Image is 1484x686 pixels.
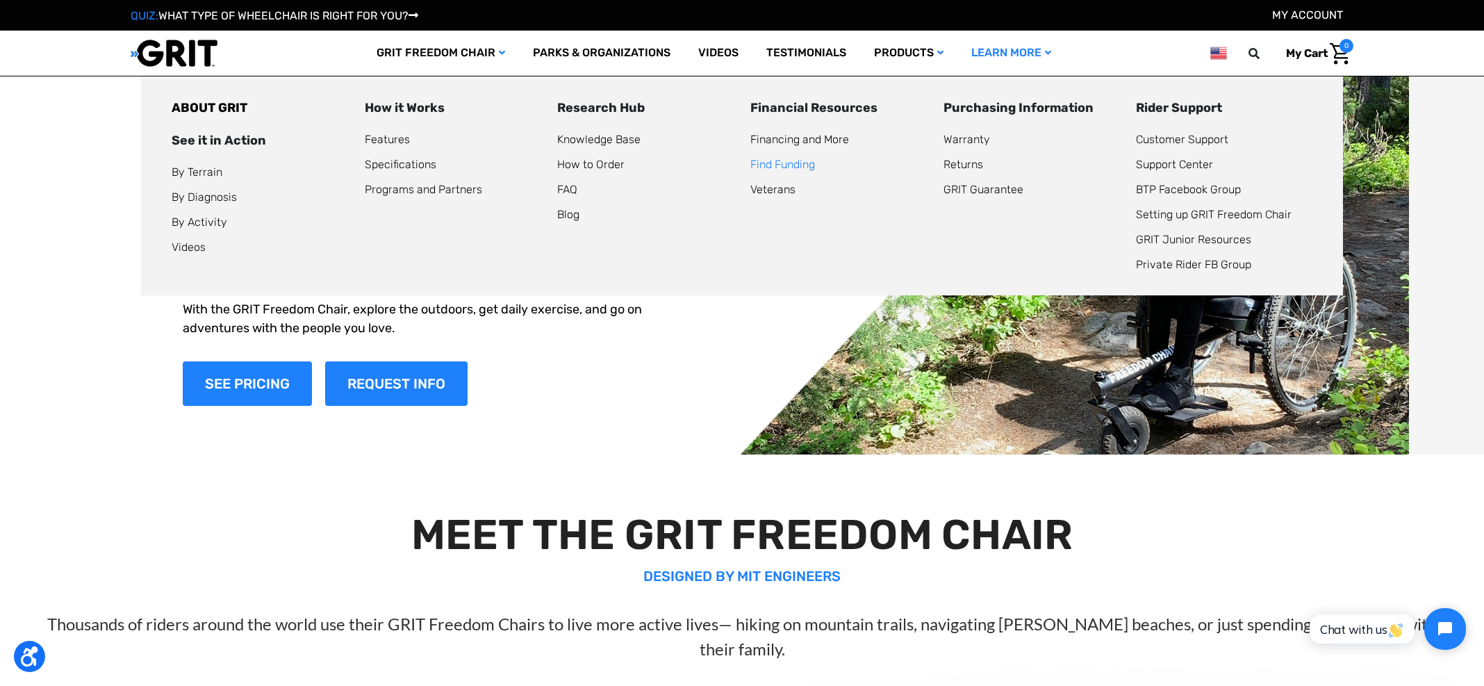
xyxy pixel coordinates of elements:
[325,361,468,406] a: Slide number 1, Request Information
[1272,8,1343,22] a: Account
[943,133,990,146] a: Warranty
[1136,208,1292,221] a: Setting up GRIT Freedom Chair
[131,39,217,67] img: GRIT All-Terrain Wheelchair and Mobility Equipment
[365,133,410,146] a: Features
[1286,47,1328,60] span: My Cart
[957,31,1065,76] a: Learn More
[1136,183,1241,196] a: BTP Facebook Group
[1210,44,1227,62] img: us.png
[172,215,227,229] a: By Activity
[557,183,577,196] a: FAQ
[943,99,1120,117] div: Purchasing Information
[1330,43,1350,65] img: Cart
[750,99,927,117] div: Financial Resources
[750,133,849,146] a: Financing and More
[365,183,482,196] a: Programs and Partners
[131,9,418,22] a: QUIZ:WHAT TYPE OF WHEELCHAIR IS RIGHT FOR YOU?
[131,9,158,22] span: QUIZ:
[183,300,673,338] p: With the GRIT Freedom Chair, explore the outdoors, get daily exercise, and go on adventures with ...
[750,158,815,171] a: Find Funding
[1255,39,1276,68] input: Search
[557,208,579,221] a: Blog
[172,190,237,204] a: By Diagnosis
[750,183,795,196] a: Veterans
[557,99,734,117] div: Research Hub
[365,158,436,171] a: Specifications
[860,31,957,76] a: Products
[363,31,519,76] a: GRIT Freedom Chair
[752,31,860,76] a: Testimonials
[183,361,312,406] a: Shop Now
[519,31,684,76] a: Parks & Organizations
[1136,99,1312,117] div: Rider Support
[557,158,625,171] a: How to Order
[37,510,1446,560] h2: MEET THE GRIT FREEDOM CHAIR
[1136,133,1228,146] a: Customer Support
[172,100,247,115] a: ABOUT GRIT
[943,183,1023,196] a: GRIT Guarantee
[684,31,752,76] a: Videos
[172,165,222,179] a: By Terrain
[172,131,348,150] div: See it in Action
[365,99,541,117] div: How it Works
[37,612,1446,662] p: Thousands of riders around the world use their GRIT Freedom Chairs to live more active lives— hik...
[1339,39,1353,53] span: 0
[37,566,1446,587] p: DESIGNED BY MIT ENGINEERS
[1136,233,1251,246] a: GRIT Junior Resources
[1136,258,1251,271] a: Private Rider FB Group
[1294,596,1478,662] iframe: Tidio Chat
[1276,39,1353,68] a: Cart with 0 items
[172,240,206,254] a: Videos
[1136,158,1213,171] a: Support Center
[557,133,641,146] a: Knowledge Base
[943,158,983,171] a: Returns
